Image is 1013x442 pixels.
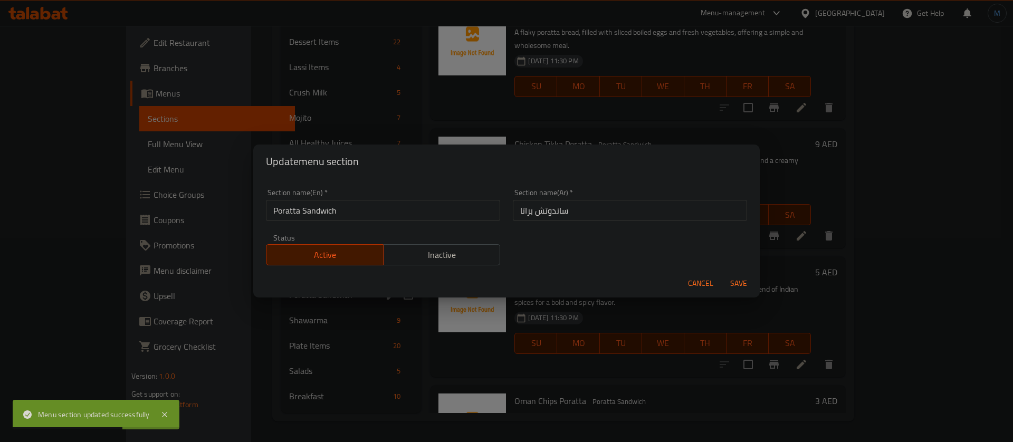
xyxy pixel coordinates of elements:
input: Please enter section name(ar) [513,200,747,221]
span: Cancel [688,277,713,290]
button: Save [722,274,756,293]
div: Menu section updated successfully [38,409,150,420]
button: Cancel [684,274,718,293]
input: Please enter section name(en) [266,200,500,221]
h2: Update menu section [266,153,747,170]
span: Inactive [388,247,496,263]
span: Save [726,277,751,290]
span: Active [271,247,379,263]
button: Active [266,244,384,265]
button: Inactive [383,244,501,265]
